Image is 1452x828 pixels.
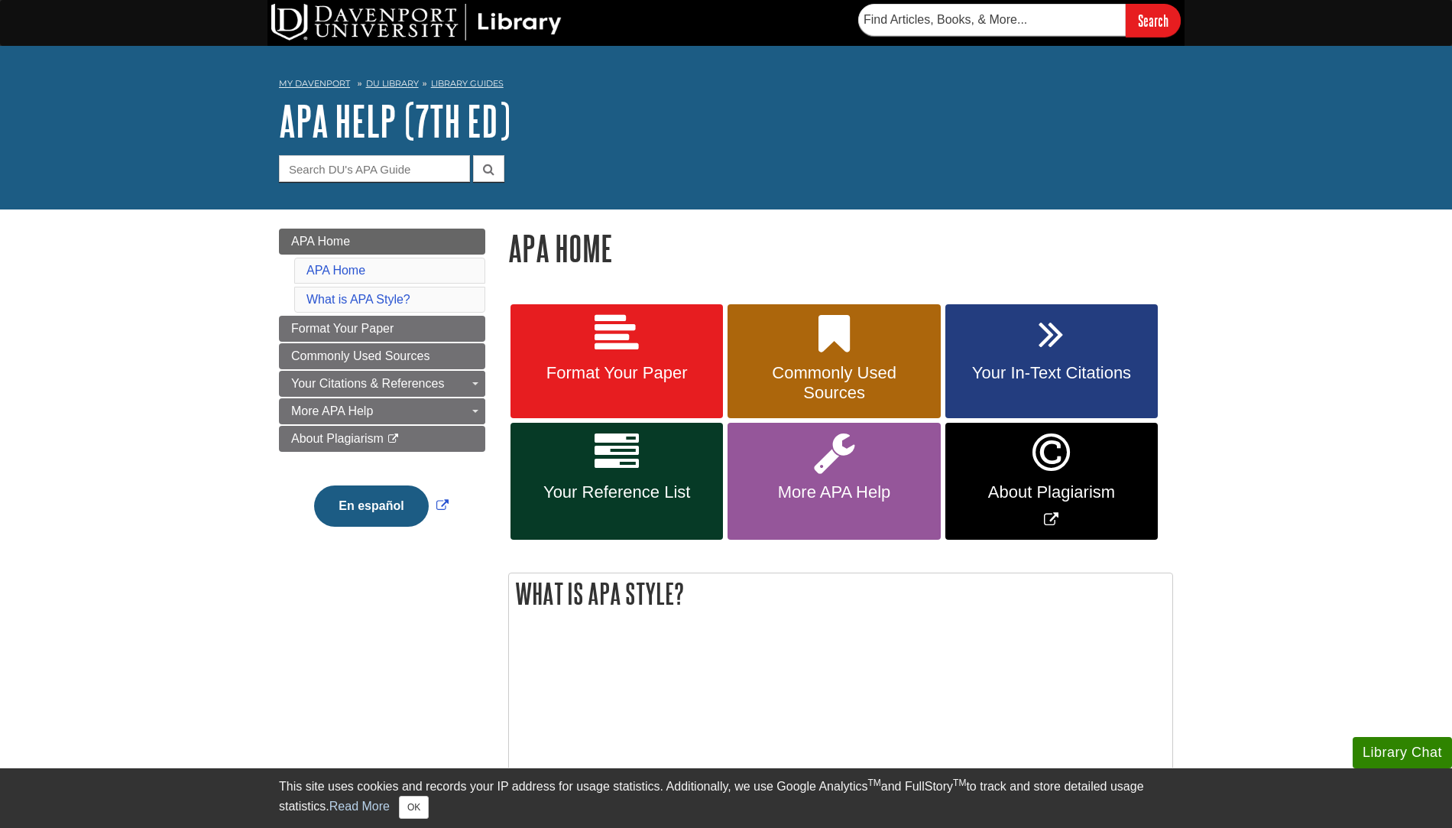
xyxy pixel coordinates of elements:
[867,778,880,788] sup: TM
[739,363,929,403] span: Commonly Used Sources
[728,304,940,419] a: Commonly Used Sources
[858,4,1181,37] form: Searches DU Library's articles, books, and more
[366,78,419,89] a: DU Library
[279,229,485,255] a: APA Home
[387,434,400,444] i: This link opens in a new window
[279,73,1173,98] nav: breadcrumb
[279,426,485,452] a: About Plagiarism
[739,482,929,502] span: More APA Help
[945,304,1158,419] a: Your In-Text Citations
[957,482,1146,502] span: About Plagiarism
[279,229,485,553] div: Guide Page Menu
[1353,737,1452,768] button: Library Chat
[509,573,1172,614] h2: What is APA Style?
[291,235,350,248] span: APA Home
[728,423,940,540] a: More APA Help
[510,423,723,540] a: Your Reference List
[399,796,429,819] button: Close
[271,4,562,41] img: DU Library
[858,4,1126,36] input: Find Articles, Books, & More...
[291,432,384,445] span: About Plagiarism
[306,264,365,277] a: APA Home
[522,482,711,502] span: Your Reference List
[291,404,373,417] span: More APA Help
[279,343,485,369] a: Commonly Used Sources
[953,778,966,788] sup: TM
[279,316,485,342] a: Format Your Paper
[310,499,452,512] a: Link opens in new window
[522,363,711,383] span: Format Your Paper
[508,229,1173,268] h1: APA Home
[291,322,394,335] span: Format Your Paper
[329,800,390,813] a: Read More
[957,363,1146,383] span: Your In-Text Citations
[291,377,444,390] span: Your Citations & References
[279,77,350,90] a: My Davenport
[279,398,485,424] a: More APA Help
[279,155,470,182] input: Search DU's APA Guide
[279,371,485,397] a: Your Citations & References
[279,778,1173,819] div: This site uses cookies and records your IP address for usage statistics. Additionally, we use Goo...
[510,304,723,419] a: Format Your Paper
[945,423,1158,540] a: Link opens in new window
[314,485,428,527] button: En español
[1126,4,1181,37] input: Search
[291,349,429,362] span: Commonly Used Sources
[431,78,504,89] a: Library Guides
[306,293,410,306] a: What is APA Style?
[279,97,510,144] a: APA Help (7th Ed)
